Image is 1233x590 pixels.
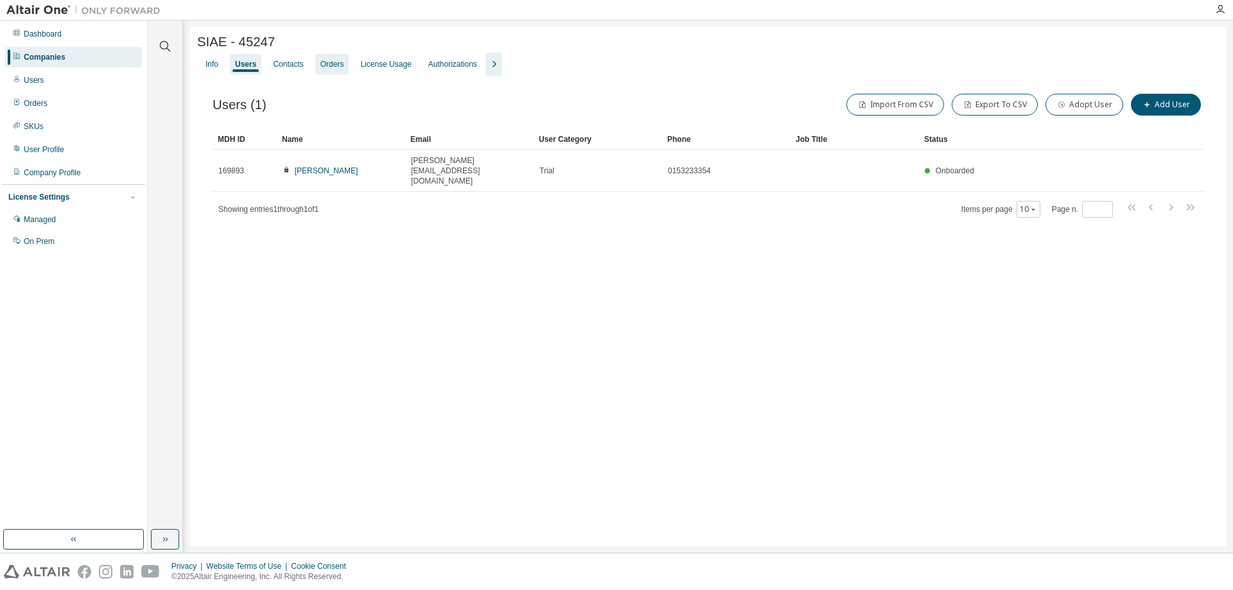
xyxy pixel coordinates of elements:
a: [PERSON_NAME] [295,166,358,175]
div: Orders [320,59,344,69]
div: Orders [24,98,48,108]
div: Users [235,59,256,69]
div: License Usage [360,59,411,69]
img: facebook.svg [78,565,91,578]
div: Job Title [796,129,914,150]
div: License Settings [8,192,69,202]
div: Users [24,75,44,85]
span: 169893 [218,166,244,176]
div: Managed [24,214,56,225]
button: Export To CSV [952,94,1038,116]
span: Onboarded [936,166,974,175]
p: © 2025 Altair Engineering, Inc. All Rights Reserved. [171,571,354,582]
span: Trial [539,166,554,176]
div: Authorizations [428,59,477,69]
span: Page n. [1052,201,1113,218]
img: instagram.svg [99,565,112,578]
div: Info [205,59,218,69]
img: youtube.svg [141,565,160,578]
div: Email [410,129,529,150]
div: Cookie Consent [291,561,353,571]
img: altair_logo.svg [4,565,70,578]
div: Company Profile [24,168,81,178]
span: Showing entries 1 through 1 of 1 [218,205,319,214]
img: linkedin.svg [120,565,134,578]
div: Dashboard [24,29,62,39]
div: MDH ID [218,129,272,150]
div: User Category [539,129,657,150]
div: Privacy [171,561,206,571]
img: Altair One [6,4,167,17]
span: [PERSON_NAME][EMAIL_ADDRESS][DOMAIN_NAME] [411,155,528,186]
div: Status [924,129,1126,150]
span: Users (1) [213,98,267,112]
span: 0153233354 [668,166,711,176]
button: 10 [1020,204,1037,214]
span: SIAE - 45247 [197,35,275,49]
div: User Profile [24,144,64,155]
div: Website Terms of Use [206,561,291,571]
button: Adopt User [1045,94,1123,116]
div: Phone [667,129,785,150]
button: Add User [1131,94,1201,116]
div: Name [282,129,400,150]
button: Import From CSV [846,94,944,116]
div: Companies [24,52,66,62]
div: On Prem [24,236,55,247]
div: Contacts [273,59,303,69]
span: Items per page [961,201,1040,218]
div: SKUs [24,121,44,132]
